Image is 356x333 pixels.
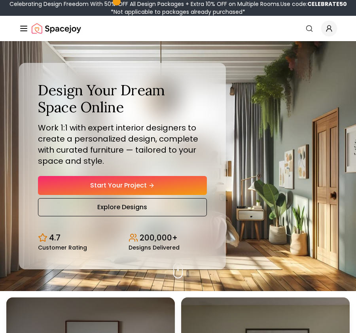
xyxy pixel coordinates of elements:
[38,198,207,216] a: Explore Designs
[38,82,207,116] h1: Design Your Dream Space Online
[32,21,81,36] a: Spacejoy
[32,21,81,36] img: Spacejoy Logo
[49,232,61,243] p: 4.7
[140,232,178,243] p: 200,000+
[38,176,207,195] a: Start Your Project
[111,8,245,16] span: *Not applicable to packages already purchased*
[38,245,87,250] small: Customer Rating
[38,122,207,166] p: Work 1:1 with expert interior designers to create a personalized design, complete with curated fu...
[129,245,180,250] small: Designs Delivered
[19,16,337,41] nav: Global
[38,226,207,250] div: Design stats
